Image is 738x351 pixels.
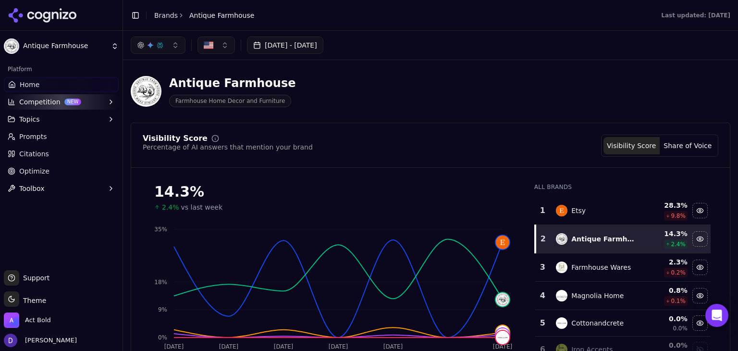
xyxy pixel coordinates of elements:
span: Theme [19,297,46,304]
img: antique farmhouse [496,293,509,306]
button: Hide magnolia home data [692,288,708,303]
button: Share of Voice [660,137,716,154]
div: Farmhouse Wares [571,263,631,272]
span: Antique Farmhouse [189,11,254,20]
div: 1 [539,205,546,216]
tspan: [DATE] [219,343,239,350]
span: Prompts [19,132,47,141]
div: 2.3 % [643,257,688,267]
span: Citations [19,149,49,159]
button: Visibility Score [603,137,660,154]
img: farmhouse wares [496,326,509,339]
tspan: [DATE] [383,343,403,350]
img: Act Bold [4,313,19,328]
button: Open user button [4,334,77,347]
div: Etsy [571,206,586,215]
div: 5 [539,317,546,329]
span: 0.2 % [671,269,686,276]
span: Act Bold [25,316,51,325]
span: Optimize [19,166,49,176]
span: Competition [19,97,61,107]
div: 3 [539,262,546,273]
img: Antique Farmhouse [4,38,19,54]
div: 4 [539,290,546,301]
div: 14.3 % [154,183,515,201]
button: Topics [4,112,119,127]
span: Topics [19,114,40,124]
tspan: [DATE] [164,343,184,350]
span: 2.4% [162,202,179,212]
span: Home [20,80,39,89]
div: 14.3 % [643,229,688,238]
a: Brands [154,12,178,19]
span: Antique Farmhouse [23,42,107,50]
div: Antique Farmhouse [169,75,296,91]
button: [DATE] - [DATE] [247,37,323,54]
tspan: 9% [158,306,167,313]
div: Cottonandcrete [571,318,624,328]
span: 2.4 % [671,240,686,248]
img: David White [4,334,17,347]
nav: breadcrumb [154,11,254,20]
button: Toolbox [4,181,119,196]
img: farmhouse wares [556,262,567,273]
a: Optimize [4,163,119,179]
button: Hide antique farmhouse data [692,231,708,247]
div: Magnolia Home [571,291,624,301]
img: Antique Farmhouse [131,76,161,107]
button: Hide cottonandcrete data [692,315,708,331]
tspan: 0% [158,334,167,341]
tr: 4magnolia homeMagnolia Home0.8%0.1%Hide magnolia home data [535,282,711,310]
span: Support [19,273,49,283]
div: Visibility Score [143,135,208,142]
span: 0.0% [673,325,688,332]
div: Percentage of AI answers that mention your brand [143,142,313,152]
button: Hide farmhouse wares data [692,260,708,275]
button: CompetitionNEW [4,94,119,110]
tr: 2antique farmhouseAntique Farmhouse14.3%2.4%Hide antique farmhouse data [535,225,711,253]
span: 0.1 % [671,297,686,305]
tspan: [DATE] [493,343,513,350]
span: vs last week [181,202,223,212]
div: All Brands [534,183,711,191]
a: Home [4,77,119,92]
div: 2 [540,233,546,245]
span: Farmhouse Home Decor and Furniture [169,95,291,107]
span: 9.8 % [671,212,686,220]
div: Last updated: [DATE] [661,12,730,19]
tspan: 35% [154,226,167,233]
img: etsy [556,205,567,216]
tspan: 18% [154,279,167,286]
div: 0.0 % [643,314,688,324]
tspan: [DATE] [274,343,294,350]
img: antique farmhouse [556,233,567,245]
a: Prompts [4,129,119,144]
tr: 5cottonandcreteCottonandcrete0.0%0.0%Hide cottonandcrete data [535,310,711,337]
a: Citations [4,146,119,162]
img: cottonandcrete [496,331,509,344]
div: 0.0 % [643,340,688,350]
tspan: [DATE] [329,343,348,350]
div: 28.3 % [643,201,688,210]
tr: 3farmhouse waresFarmhouse Wares2.3%0.2%Hide farmhouse wares data [535,253,711,282]
button: Hide etsy data [692,203,708,218]
span: Toolbox [19,184,45,193]
img: cottonandcrete [556,317,567,329]
img: magnolia home [496,328,509,342]
span: [PERSON_NAME] [21,336,77,345]
span: NEW [64,99,82,105]
img: magnolia home [556,290,567,301]
div: Antique Farmhouse [571,234,635,244]
button: Open organization switcher [4,313,51,328]
img: etsy [496,236,509,249]
div: Platform [4,62,119,77]
div: Open Intercom Messenger [705,304,728,327]
tr: 1etsyEtsy28.3%9.8%Hide etsy data [535,197,711,225]
img: US [204,40,213,50]
div: 0.8 % [643,286,688,295]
